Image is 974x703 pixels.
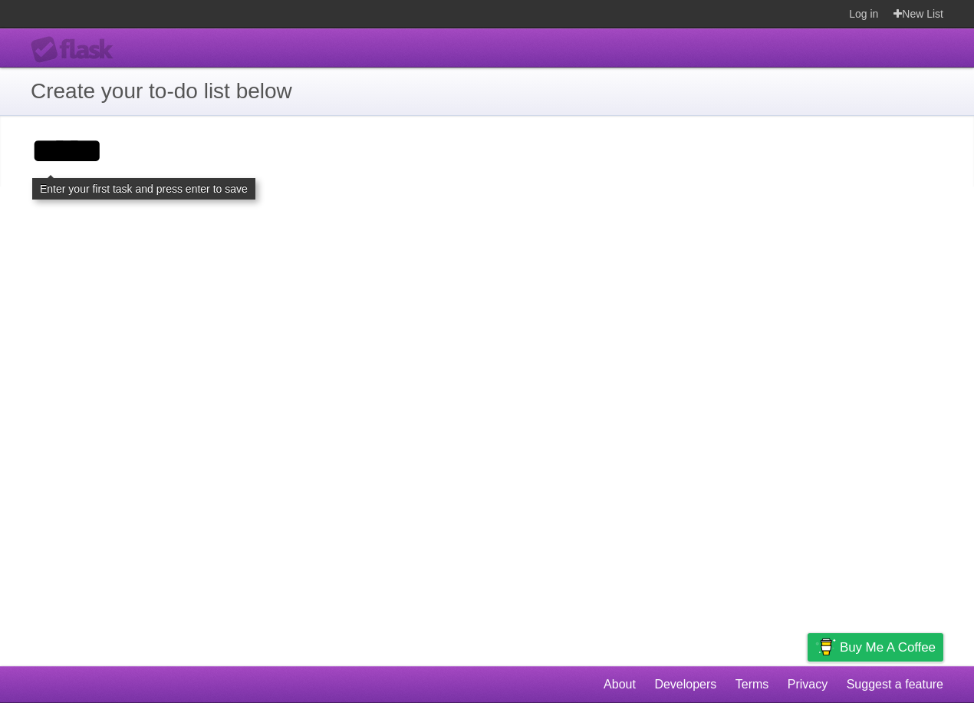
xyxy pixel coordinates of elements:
a: About [604,670,636,699]
div: Flask [31,36,123,64]
a: Suggest a feature [847,670,943,699]
img: Buy me a coffee [815,634,836,660]
span: Buy me a coffee [840,634,936,661]
a: Privacy [788,670,828,699]
a: Developers [654,670,716,699]
a: Terms [735,670,769,699]
h1: Create your to-do list below [31,75,943,107]
a: Buy me a coffee [808,633,943,662]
